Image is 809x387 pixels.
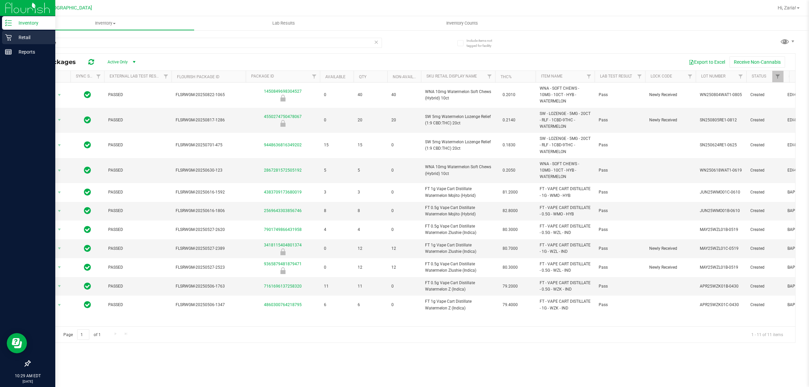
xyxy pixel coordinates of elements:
[467,38,500,48] span: Include items not tagged for facility
[750,117,779,123] span: Created
[425,139,491,152] span: SW 5mg Watermelon Lozenge Relief (1:9 CBD:THC) 20ct
[358,227,383,233] span: 4
[599,92,641,98] span: Pass
[540,186,591,199] span: FT - VAPE CART DISTILLATE - 1G - WMO - HYB
[358,189,383,196] span: 3
[245,95,321,101] div: Newly Received
[499,244,521,254] span: 80.7000
[84,140,91,150] span: In Sync
[649,117,692,123] span: Newly Received
[700,142,742,148] span: SN250624RE1-0625
[176,117,242,123] span: FLSRWGM-20250817-1286
[160,71,172,82] a: Filter
[746,329,788,339] span: 1 - 11 of 11 items
[108,264,168,271] span: PASSED
[499,140,519,150] span: 0.1830
[264,89,302,94] a: 1450849698304527
[391,245,417,252] span: 12
[772,71,783,82] a: Filter
[324,245,350,252] span: 0
[540,242,591,255] span: FT - VAPE CART DISTILLATE - 1G - WZL - IND
[499,281,521,291] span: 79.2000
[700,302,742,308] span: APR25WZK01C-0430
[245,248,321,255] div: Newly Received
[264,114,302,119] a: 4550274750478067
[701,74,725,79] a: Lot Number
[77,329,89,340] input: 1
[251,74,274,79] a: Package ID
[649,264,692,271] span: Newly Received
[108,142,168,148] span: PASSED
[309,71,320,82] a: Filter
[393,75,423,79] a: Non-Available
[599,245,641,252] span: Pass
[5,49,12,55] inline-svg: Reports
[750,227,779,233] span: Created
[176,189,242,196] span: FLSRWGM-20250616-1592
[391,117,417,123] span: 20
[176,142,242,148] span: FLSRWGM-20250701-475
[499,187,521,197] span: 81.2000
[634,71,645,82] a: Filter
[599,142,641,148] span: Pass
[599,208,641,214] span: Pass
[176,208,242,214] span: FLSRWGM-20250616-1806
[752,74,766,79] a: Status
[501,75,512,79] a: THC%
[324,264,350,271] span: 0
[17,20,194,26] span: Inventory
[700,208,742,214] span: JUN25WMO01B-0610
[264,262,302,266] a: 9365879481879471
[540,161,591,180] span: WNA - SOFT CHEWS - 10MG - 10CT - HYB - WATERMELON
[324,208,350,214] span: 8
[484,71,495,82] a: Filter
[425,280,491,293] span: FT 0.5g Vape Cart Distillate Watermelon Z (Indica)
[324,189,350,196] span: 3
[176,167,242,174] span: FLSRWGM-20250630-123
[108,117,168,123] span: PASSED
[499,166,519,175] span: 0.2050
[391,167,417,174] span: 0
[176,245,242,252] span: FLSRWGM-20250527-2389
[425,205,491,217] span: FT 0.5g Vape Cart Distillate Watermelon Mojito (Hybrid)
[55,206,64,216] span: select
[176,92,242,98] span: FLSRWGM-20250822-1065
[55,90,64,100] span: select
[12,48,52,56] p: Reports
[425,114,491,126] span: SW 5mg Watermelon Lozenge Relief (1:9 CBD:THC) 20ct
[46,5,92,11] span: [GEOGRAPHIC_DATA]
[583,71,595,82] a: Filter
[425,223,491,236] span: FT 0.5g Vape Cart Distillate Watermelon Zlushie (Indica)
[750,302,779,308] span: Created
[324,117,350,123] span: 0
[324,283,350,290] span: 11
[358,92,383,98] span: 40
[499,115,519,125] span: 0.2140
[425,186,491,199] span: FT 1g Vape Cart Distillate Watermelon Mojito (Hybrid)
[391,189,417,196] span: 0
[426,74,477,79] a: Sku Retail Display Name
[110,74,162,79] a: External Lab Test Result
[264,168,302,173] a: 2867281572505192
[599,302,641,308] span: Pass
[264,208,302,213] a: 2569643303856746
[84,300,91,309] span: In Sync
[425,298,491,311] span: FT 1g Vape Cart Distillate Watermelon Z (Indica)
[358,264,383,271] span: 12
[540,298,591,311] span: FT - VAPE CART DISTILLATE - 1G - WZK - IND
[750,92,779,98] span: Created
[358,245,383,252] span: 12
[540,280,591,293] span: FT - VAPE CART DISTILLATE - 0.5G - WZK - IND
[373,16,551,30] a: Inventory Counts
[324,142,350,148] span: 15
[324,92,350,98] span: 0
[700,117,742,123] span: SN250805RE1-0812
[778,5,796,10] span: Hi, Zaria!
[358,117,383,123] span: 20
[264,143,302,147] a: 9448636816349202
[35,58,83,66] span: All Packages
[93,71,104,82] a: Filter
[108,189,168,196] span: PASSED
[108,227,168,233] span: PASSED
[391,227,417,233] span: 0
